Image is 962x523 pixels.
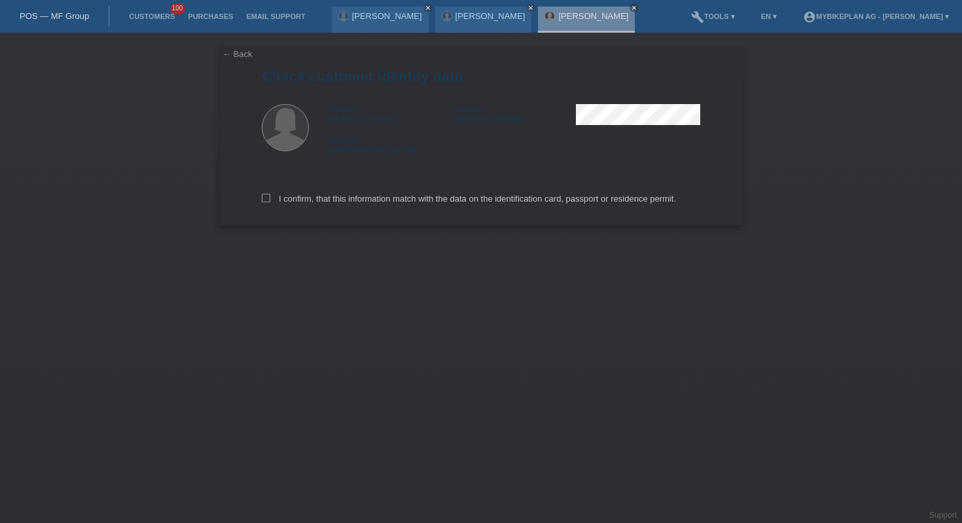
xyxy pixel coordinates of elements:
[352,11,422,21] a: [PERSON_NAME]
[452,104,576,124] div: [PERSON_NAME]
[327,135,452,154] div: [GEOGRAPHIC_DATA]
[240,12,312,20] a: Email Support
[685,12,741,20] a: buildTools ▾
[631,5,637,11] i: close
[425,5,431,11] i: close
[262,194,676,204] label: I confirm, that this information match with the data on the identification card, passport or resi...
[527,5,534,11] i: close
[327,105,359,113] span: Firstname
[755,12,783,20] a: EN ▾
[558,11,628,21] a: [PERSON_NAME]
[452,105,483,113] span: Lastname
[20,11,89,21] a: POS — MF Group
[327,104,452,124] div: [PERSON_NAME]
[455,11,526,21] a: [PERSON_NAME]
[122,12,181,20] a: Customers
[526,3,535,12] a: close
[223,49,253,59] a: ← Back
[796,12,955,20] a: account_circleMybikeplan AG - [PERSON_NAME] ▾
[691,10,704,24] i: build
[181,12,240,20] a: Purchases
[630,3,639,12] a: close
[327,136,361,144] span: Nationality
[262,68,700,84] h1: Check customer identity data
[803,10,816,24] i: account_circle
[929,511,957,520] a: Support
[423,3,433,12] a: close
[170,3,186,14] span: 100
